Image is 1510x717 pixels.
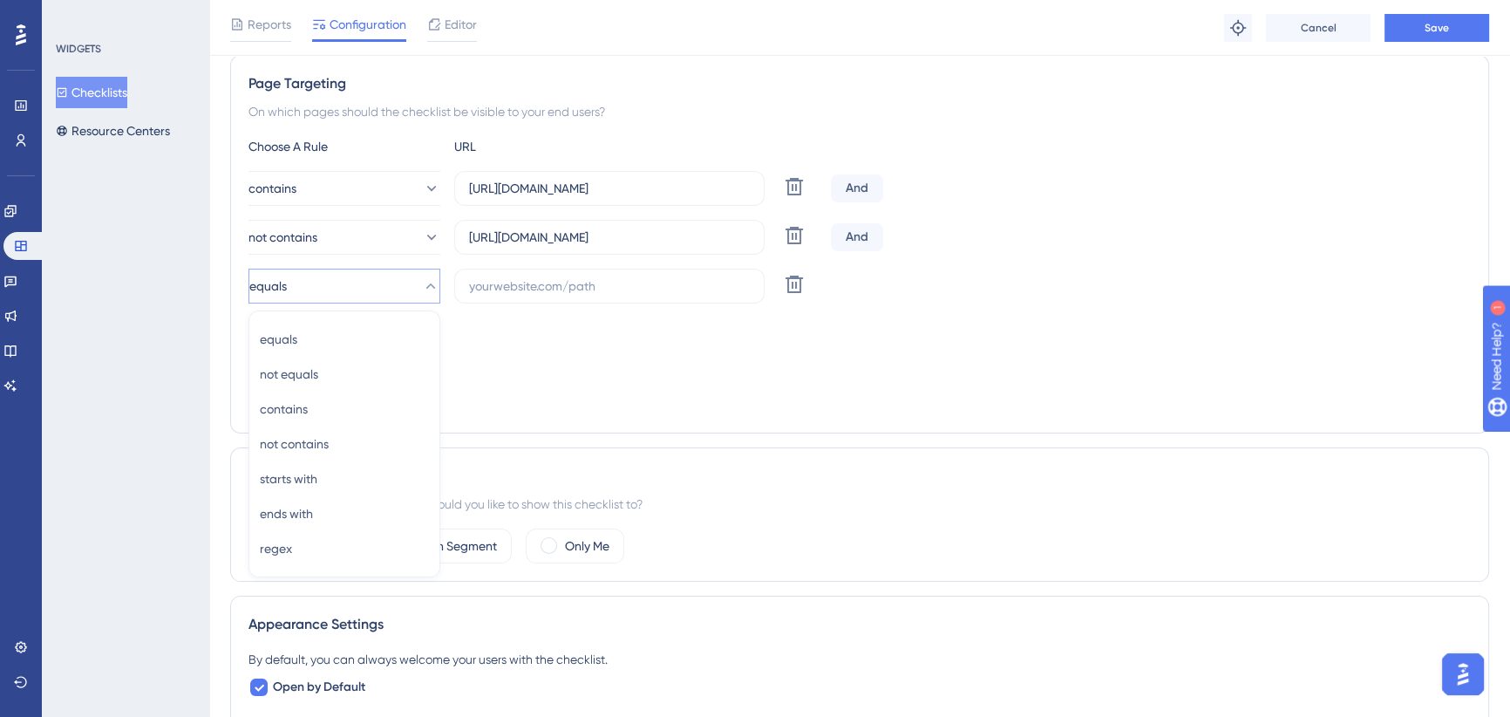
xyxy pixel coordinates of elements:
[260,538,292,559] span: regex
[469,228,750,247] input: yourwebsite.com/path
[56,77,127,108] button: Checklists
[260,461,429,496] button: starts with
[41,4,109,25] span: Need Help?
[249,276,287,297] span: equals
[260,364,318,385] span: not equals
[273,677,365,698] span: Open by Default
[248,614,1471,635] div: Appearance Settings
[248,178,296,199] span: contains
[248,101,1471,122] div: On which pages should the checklist be visible to your end users?
[260,322,429,357] button: equals
[469,179,750,198] input: yourwebsite.com/path
[248,73,1471,94] div: Page Targeting
[248,466,1471,487] div: Audience Segmentation
[260,329,297,350] span: equals
[248,494,1471,515] div: Which segment of the audience would you like to show this checklist to?
[454,136,646,157] div: URL
[248,171,440,206] button: contains
[469,277,750,296] input: yourwebsite.com/path
[260,531,429,566] button: regex
[248,227,317,248] span: not contains
[831,174,883,202] div: And
[121,9,126,23] div: 1
[260,434,329,454] span: not contains
[260,427,429,461] button: not contains
[248,14,291,35] span: Reports
[260,503,313,524] span: ends with
[248,269,440,304] button: equals
[1301,21,1337,35] span: Cancel
[1266,14,1371,42] button: Cancel
[56,42,101,56] div: WIDGETS
[260,496,429,531] button: ends with
[248,318,1471,338] div: Targeting Condition
[248,220,440,255] button: not contains
[260,392,429,427] button: contains
[330,14,406,35] span: Configuration
[260,357,429,392] button: not equals
[248,649,1471,670] div: By default, you can always welcome your users with the checklist.
[260,399,308,420] span: contains
[248,136,440,157] div: Choose A Rule
[831,223,883,251] div: And
[401,536,497,557] label: Custom Segment
[56,115,170,147] button: Resource Centers
[260,468,317,489] span: starts with
[1425,21,1449,35] span: Save
[1384,14,1489,42] button: Save
[445,14,477,35] span: Editor
[565,536,609,557] label: Only Me
[1437,648,1489,700] iframe: UserGuiding AI Assistant Launcher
